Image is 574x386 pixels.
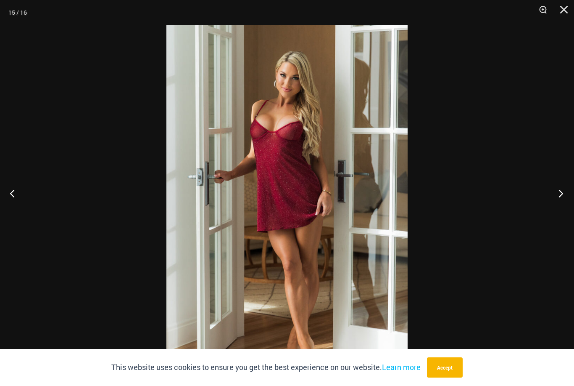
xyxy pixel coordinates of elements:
p: This website uses cookies to ensure you get the best experience on our website. [111,361,421,374]
button: Next [542,172,574,214]
a: Learn more [382,362,421,372]
div: 15 / 16 [8,6,27,19]
button: Accept [427,357,463,378]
